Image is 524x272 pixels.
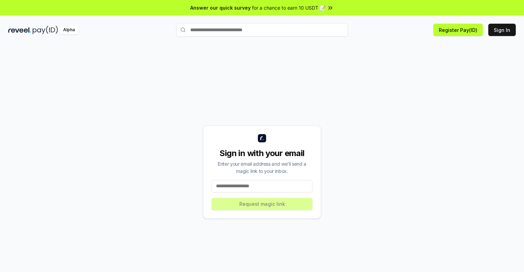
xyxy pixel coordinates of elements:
img: reveel_dark [8,26,31,34]
button: Register Pay(ID) [433,24,483,36]
button: Sign In [488,24,516,36]
img: pay_id [33,26,58,34]
span: Answer our quick survey [190,4,251,11]
div: Alpha [59,26,79,34]
div: Enter your email address and we’ll send a magic link to your inbox. [212,160,312,175]
div: Sign in with your email [212,148,312,159]
span: for a chance to earn 10 USDT 📝 [252,4,326,11]
img: logo_small [258,134,266,142]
